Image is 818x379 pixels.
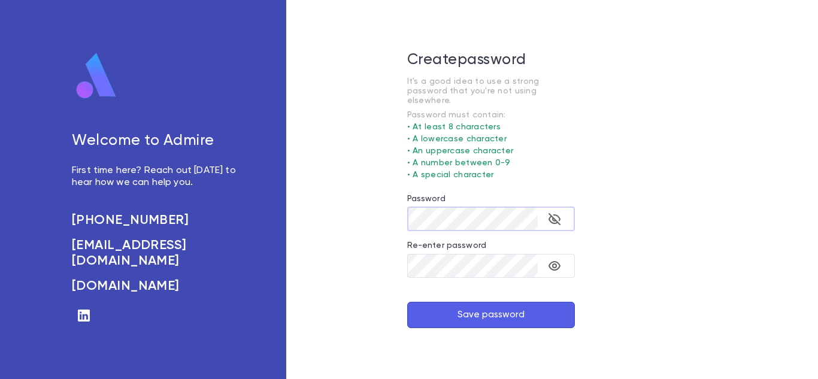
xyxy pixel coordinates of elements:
[407,241,486,250] label: Re-enter password
[72,278,238,294] a: [DOMAIN_NAME]
[72,238,238,269] a: [EMAIL_ADDRESS][DOMAIN_NAME]
[407,146,575,156] p: • An uppercase character
[407,302,575,328] button: Save password
[543,207,566,231] button: toggle password visibility
[543,254,566,278] button: toggle password visibility
[407,110,575,120] p: Password must contain:
[407,77,575,105] p: It's a good idea to use a strong password that you're not using elsewhere.
[72,52,121,100] img: logo
[407,122,575,132] p: • At least 8 characters
[407,170,575,180] p: • A special character
[407,194,446,204] label: Password
[407,134,575,144] p: • A lowercase character
[72,165,238,189] p: First time here? Reach out [DATE] to hear how we can help you.
[407,158,575,168] p: • A number between 0-9
[72,213,238,228] a: [PHONE_NUMBER]
[407,51,575,69] h5: Create password
[72,132,238,150] h5: Welcome to Admire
